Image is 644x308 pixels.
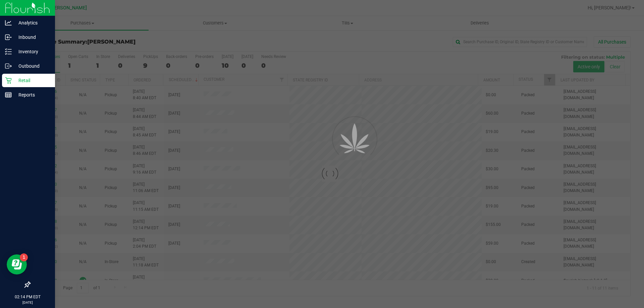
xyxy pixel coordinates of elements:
[5,48,12,55] inline-svg: Inventory
[3,300,52,305] p: [DATE]
[20,253,28,261] iframe: Resource center unread badge
[5,63,12,69] inline-svg: Outbound
[12,33,52,41] p: Inbound
[5,91,12,98] inline-svg: Reports
[5,19,12,26] inline-svg: Analytics
[7,254,27,274] iframe: Resource center
[12,76,52,84] p: Retail
[12,91,52,99] p: Reports
[3,294,52,300] p: 02:14 PM EDT
[12,48,52,56] p: Inventory
[12,19,52,27] p: Analytics
[5,34,12,41] inline-svg: Inbound
[12,62,52,70] p: Outbound
[5,77,12,84] inline-svg: Retail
